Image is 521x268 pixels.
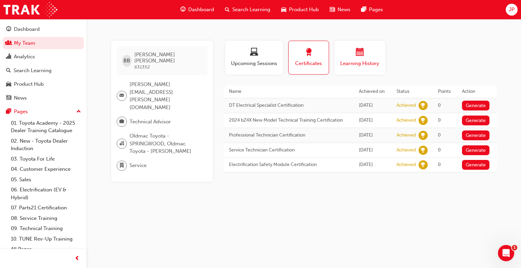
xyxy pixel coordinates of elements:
a: 02. New - Toyota Dealer Induction [8,136,84,154]
span: news-icon [330,5,335,14]
span: chart-icon [6,54,11,60]
span: Tue Aug 01 2023 00:00:00 GMT+1000 (Australian Eastern Standard Time) [359,132,373,138]
span: briefcase-icon [119,117,124,126]
button: Certificates [288,41,329,75]
span: Dashboard [188,6,214,14]
span: award-icon [305,48,313,57]
span: 0 [438,102,441,108]
iframe: Intercom live chat [498,245,514,261]
span: Pages [369,6,383,14]
a: Dashboard [3,23,84,36]
span: search-icon [225,5,230,14]
a: 08. Service Training [8,213,84,224]
span: 0 [438,132,441,138]
a: 09. Technical Training [8,223,84,234]
button: DashboardMy TeamAnalyticsSearch LearningProduct HubNews [3,22,84,105]
a: 06. Electrification (EV & Hybrid) [8,185,84,203]
span: search-icon [6,68,11,74]
a: guage-iconDashboard [175,3,219,17]
span: learningRecordVerb_ACHIEVE-icon [419,131,428,140]
a: My Team [3,37,84,49]
div: Achieved [397,117,416,124]
span: guage-icon [180,5,186,14]
td: Electrification Safety Module Certification [224,158,354,172]
button: Upcoming Sessions [225,41,283,75]
span: Oldmac Toyota - SPRINGWOOD, Oldmac Toyota - [PERSON_NAME] [130,132,202,155]
a: Analytics [3,50,84,63]
a: Search Learning [3,64,84,77]
a: 04. Customer Experience [8,164,84,174]
div: Achieved [397,132,416,139]
span: learningRecordVerb_ACHIEVE-icon [419,160,428,169]
span: Learning History [340,60,380,67]
a: 07. Parts21 Certification [8,203,84,213]
span: pages-icon [361,5,366,14]
span: car-icon [281,5,286,14]
span: car-icon [6,81,11,87]
button: Generate [462,145,490,155]
th: Status [391,85,433,98]
span: Search Learning [232,6,270,14]
span: 1 [512,245,517,250]
span: prev-icon [75,254,80,263]
span: organisation-icon [119,139,124,148]
td: Professional Technician Certification [224,128,354,143]
a: news-iconNews [324,3,356,17]
div: Achieved [397,147,416,153]
span: department-icon [119,161,124,170]
span: [PERSON_NAME][EMAIL_ADDRESS][PERSON_NAME][DOMAIN_NAME] [130,81,202,111]
span: 0 [438,147,441,153]
span: 631352 [134,64,150,70]
th: Achieved on [354,85,391,98]
th: Name [224,85,354,98]
a: Product Hub [3,78,84,90]
div: News [14,94,27,102]
span: laptop-icon [250,48,258,57]
span: JP [509,6,515,14]
button: Pages [3,105,84,118]
span: guage-icon [6,26,11,33]
span: BB [123,57,130,65]
span: Tue Aug 01 2023 00:00:00 GMT+1000 (Australian Eastern Standard Time) [359,162,373,167]
button: Generate [462,130,490,140]
a: 03. Toyota For Life [8,154,84,164]
td: Service Technician Certification [224,143,354,158]
a: 10. TUNE Rev-Up Training [8,234,84,244]
span: news-icon [6,95,11,101]
span: Certificates [294,60,324,67]
button: Learning History [334,41,385,75]
div: Achieved [397,162,416,168]
span: Thu Feb 22 2024 10:17:55 GMT+1000 (Australian Eastern Standard Time) [359,117,373,123]
span: 0 [438,162,441,167]
span: calendar-icon [356,48,364,57]
button: Generate [462,160,490,170]
span: Service [130,162,147,169]
div: Search Learning [14,67,52,75]
a: 05. Sales [8,174,84,185]
th: Action [457,85,497,98]
span: Technical Advisor [130,118,171,126]
a: 01. Toyota Academy - 2025 Dealer Training Catalogue [8,118,84,136]
span: [PERSON_NAME] [PERSON_NAME] [134,51,202,64]
div: Dashboard [14,25,40,33]
a: News [3,92,84,104]
span: Tue Aug 01 2023 00:00:00 GMT+1000 (Australian Eastern Standard Time) [359,147,373,153]
a: search-iconSearch Learning [219,3,276,17]
span: learningRecordVerb_ACHIEVE-icon [419,101,428,110]
span: Wed Jul 02 2025 08:30:00 GMT+1000 (Australian Eastern Standard Time) [359,102,373,108]
a: All Pages [8,244,84,254]
td: DT Electrical Specialist Certification [224,98,354,113]
span: pages-icon [6,109,11,115]
th: Points [433,85,457,98]
span: 0 [438,117,441,123]
span: Upcoming Sessions [230,60,278,67]
span: email-icon [119,91,124,100]
span: up-icon [76,107,81,116]
span: people-icon [6,40,11,46]
button: Generate [462,116,490,125]
span: News [337,6,350,14]
a: car-iconProduct Hub [276,3,324,17]
span: Product Hub [289,6,319,14]
img: Trak [3,2,57,17]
